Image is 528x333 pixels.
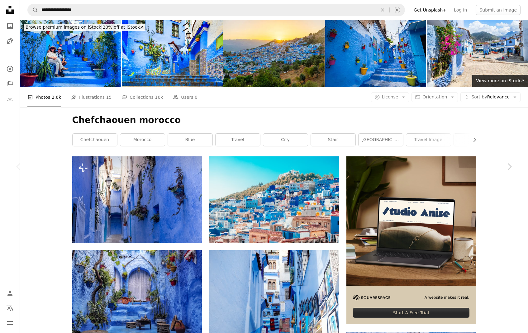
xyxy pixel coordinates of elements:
[168,134,212,146] a: blue
[73,134,117,146] a: chefchaouen
[411,92,458,102] button: Orientation
[4,93,16,105] a: Download History
[4,35,16,47] a: Illustrations
[4,78,16,90] a: Collections
[72,296,202,302] a: a blue alley with potted plants and a bench
[120,134,165,146] a: morocco
[376,4,389,16] button: Clear
[476,78,524,83] span: View more on iStock ↗
[72,197,202,202] a: a narrow alley way with blue walls and plants
[469,134,476,146] button: scroll list to the right
[4,63,16,75] a: Explore
[382,94,398,99] span: License
[106,94,112,101] span: 15
[72,115,476,126] h1: Chefchaouen morocco
[4,302,16,314] button: Language
[471,94,487,99] span: Sort by
[460,92,521,102] button: Sort byRelevance
[223,20,325,87] img: Chefchaouen, Morocco
[353,308,469,318] div: Start A Free Trial
[311,134,355,146] a: stair
[472,75,528,87] a: View more on iStock↗
[27,4,405,16] form: Find visuals sitewide
[28,4,38,16] button: Search Unsplash
[173,87,197,107] a: Users 0
[471,94,510,100] span: Relevance
[346,156,476,324] a: A website makes it real.Start A Free Trial
[20,20,121,87] img: Mature couple posing on stairway in Chefchaouen, Morocco
[390,4,405,16] button: Visual search
[4,317,16,329] button: Menu
[4,287,16,299] a: Log in / Sign up
[121,87,163,107] a: Collections 16k
[26,25,102,30] span: Browse premium images on iStock |
[71,87,112,107] a: Illustrations 15
[427,20,528,87] img: Blue city of Chefchaouen, Morocco
[263,134,308,146] a: city
[491,137,528,197] a: Next
[195,94,197,101] span: 0
[72,156,202,243] img: a narrow alley way with blue walls and plants
[20,20,149,35] a: Browse premium images on iStock|20% off at iStock↗
[4,20,16,32] a: Photos
[425,295,469,300] span: A website makes it real.
[155,94,163,101] span: 16k
[346,156,476,286] img: file-1705123271268-c3eaf6a79b21image
[24,24,145,31] div: 20% off at iStock ↗
[209,197,339,202] a: blue and white painted houses on the cliff
[422,94,447,99] span: Orientation
[454,134,498,146] a: urban
[325,20,426,87] img: Alleyway in Chefchaouen, Morocoo
[406,134,451,146] a: travel image
[450,5,471,15] a: Log in
[359,134,403,146] a: [GEOGRAPHIC_DATA]
[209,156,339,243] img: blue and white painted houses on the cliff
[476,5,521,15] button: Submit an image
[410,5,450,15] a: Get Unsplash+
[353,295,390,300] img: file-1705255347840-230a6ab5bca9image
[216,134,260,146] a: travel
[122,20,223,87] img: Chefchaouen, Morocco. Blue staircase and wall decorated with colourful flowerpots.
[371,92,409,102] button: License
